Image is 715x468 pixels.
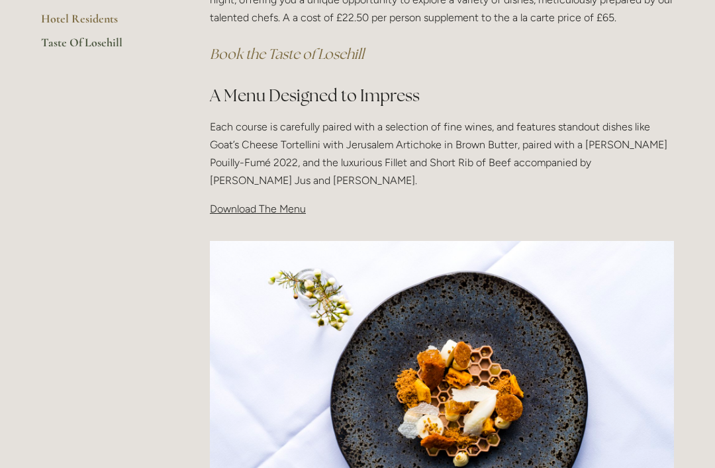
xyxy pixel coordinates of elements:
a: Taste Of Losehill [41,35,167,59]
a: Book the Taste of Losehill [210,45,364,63]
a: Hotel Residents [41,11,167,35]
h2: A Menu Designed to Impress [210,84,674,107]
p: Each course is carefully paired with a selection of fine wines, and features standout dishes like... [210,118,674,190]
span: Download The Menu [210,203,306,215]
